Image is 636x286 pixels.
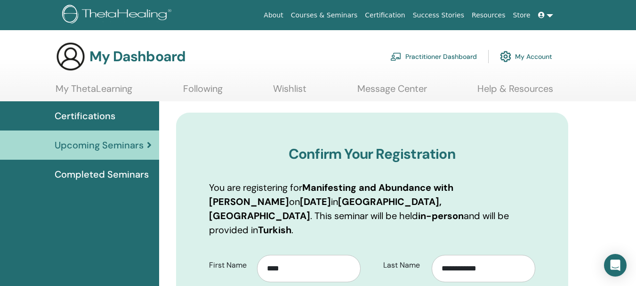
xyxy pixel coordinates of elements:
span: Completed Seminars [55,167,149,181]
img: cog.svg [500,49,511,65]
span: Certifications [55,109,115,123]
p: You are registering for on in . This seminar will be held and will be provided in . [209,180,535,237]
b: Manifesting and Abundance with [PERSON_NAME] [209,181,453,208]
a: Practitioner Dashboard [390,46,477,67]
a: Following [183,83,223,101]
a: Resources [468,7,509,24]
a: Message Center [357,83,427,101]
span: Upcoming Seminars [55,138,144,152]
a: Wishlist [273,83,306,101]
img: logo.png [62,5,175,26]
label: First Name [202,256,258,274]
a: Courses & Seminars [287,7,362,24]
a: Certification [361,7,409,24]
div: Open Intercom Messenger [604,254,627,277]
a: About [260,7,287,24]
h3: My Dashboard [89,48,185,65]
a: Store [509,7,534,24]
b: Turkish [258,224,291,236]
b: [DATE] [300,196,331,208]
a: My Account [500,46,552,67]
a: Help & Resources [477,83,553,101]
b: in-person [418,210,464,222]
a: My ThetaLearning [56,83,132,101]
img: generic-user-icon.jpg [56,41,86,72]
a: Success Stories [409,7,468,24]
img: chalkboard-teacher.svg [390,52,402,61]
label: Last Name [376,256,432,274]
h3: Confirm Your Registration [209,146,535,163]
